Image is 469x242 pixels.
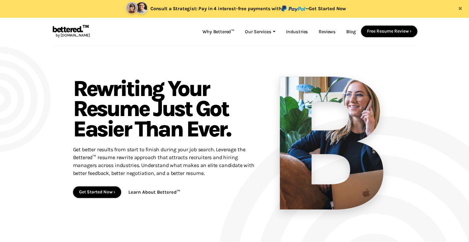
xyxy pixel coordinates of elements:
[150,6,346,12] span: Consult a Strategist: Pay in 4 interest-free payments with —
[73,67,257,139] h1: resume rewriting
[458,3,462,12] span: ×
[282,6,305,12] img: paypal.svg
[313,26,341,38] a: Reviews
[79,189,115,194] a: Get Started Now ›
[128,189,180,195] a: Learn About Bettered™
[309,6,346,12] a: Get Started Now
[122,186,186,198] button: Learn About Bettered™
[73,186,121,198] button: Get Started Now ›
[367,29,411,34] a: Free Resume Review ›
[52,26,90,38] a: bettered.™by [DOMAIN_NAME]
[197,26,240,38] a: Why Bettered™
[52,33,90,37] span: by [DOMAIN_NAME]
[341,26,361,38] a: Blog
[240,26,281,38] a: Our Services
[267,67,396,226] img: resume rewrite service
[281,26,313,38] a: Industries
[73,142,257,181] p: Get better results from start to finish during your job search. Leverage the Bettered™ resume rew...
[361,26,417,37] button: Free Resume Review ›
